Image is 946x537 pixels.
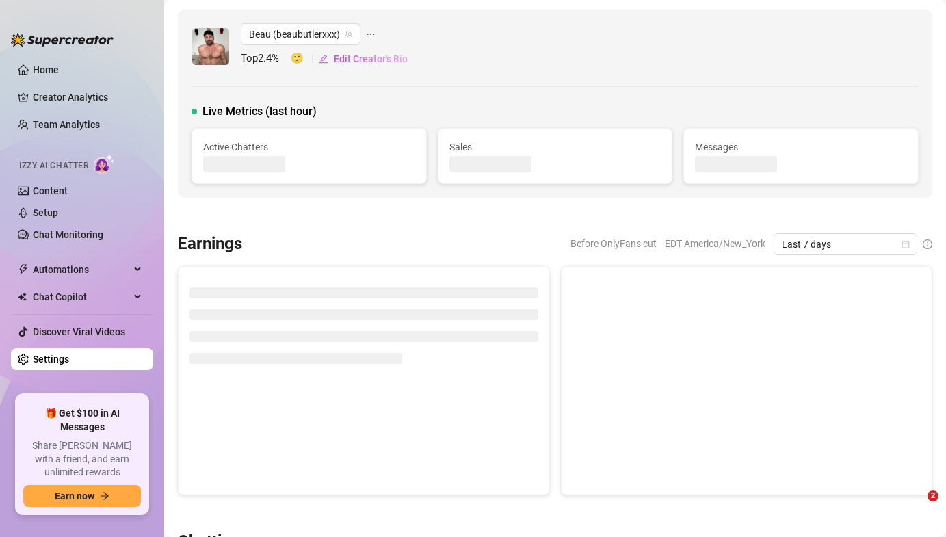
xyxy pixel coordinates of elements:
span: thunderbolt [18,264,29,275]
span: Automations [33,259,130,280]
span: info-circle [923,239,932,249]
img: logo-BBDzfeDw.svg [11,33,114,47]
span: Before OnlyFans cut [570,233,657,254]
a: Discover Viral Videos [33,326,125,337]
span: Sales [449,140,661,155]
span: Messages [695,140,907,155]
span: 🎁 Get $100 in AI Messages [23,407,141,434]
button: Earn nowarrow-right [23,485,141,507]
span: calendar [902,240,910,248]
img: AI Chatter [94,154,115,174]
span: EDT America/New_York [665,233,765,254]
span: Active Chatters [203,140,415,155]
span: 2 [928,490,938,501]
span: Share [PERSON_NAME] with a friend, and earn unlimited rewards [23,439,141,480]
img: Chat Copilot [18,292,27,302]
a: Creator Analytics [33,86,142,108]
h3: Earnings [178,233,242,255]
span: team [345,30,353,38]
iframe: Intercom live chat [899,490,932,523]
a: Home [33,64,59,75]
span: 🙂 [291,51,318,67]
a: Settings [33,354,69,365]
a: Setup [33,207,58,218]
span: Beau (beaubutlerxxx) [249,24,352,44]
span: ellipsis [366,23,376,45]
span: arrow-right [100,491,109,501]
span: Earn now [55,490,94,501]
a: Content [33,185,68,196]
span: Izzy AI Chatter [19,159,88,172]
span: edit [319,54,328,64]
span: Live Metrics (last hour) [202,103,317,120]
a: Team Analytics [33,119,100,130]
button: Edit Creator's Bio [318,48,408,70]
span: Edit Creator's Bio [334,53,408,64]
span: Top 2.4 % [241,51,291,67]
a: Chat Monitoring [33,229,103,240]
span: Last 7 days [782,234,909,254]
span: Chat Copilot [33,286,130,308]
img: Beau [192,28,229,65]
